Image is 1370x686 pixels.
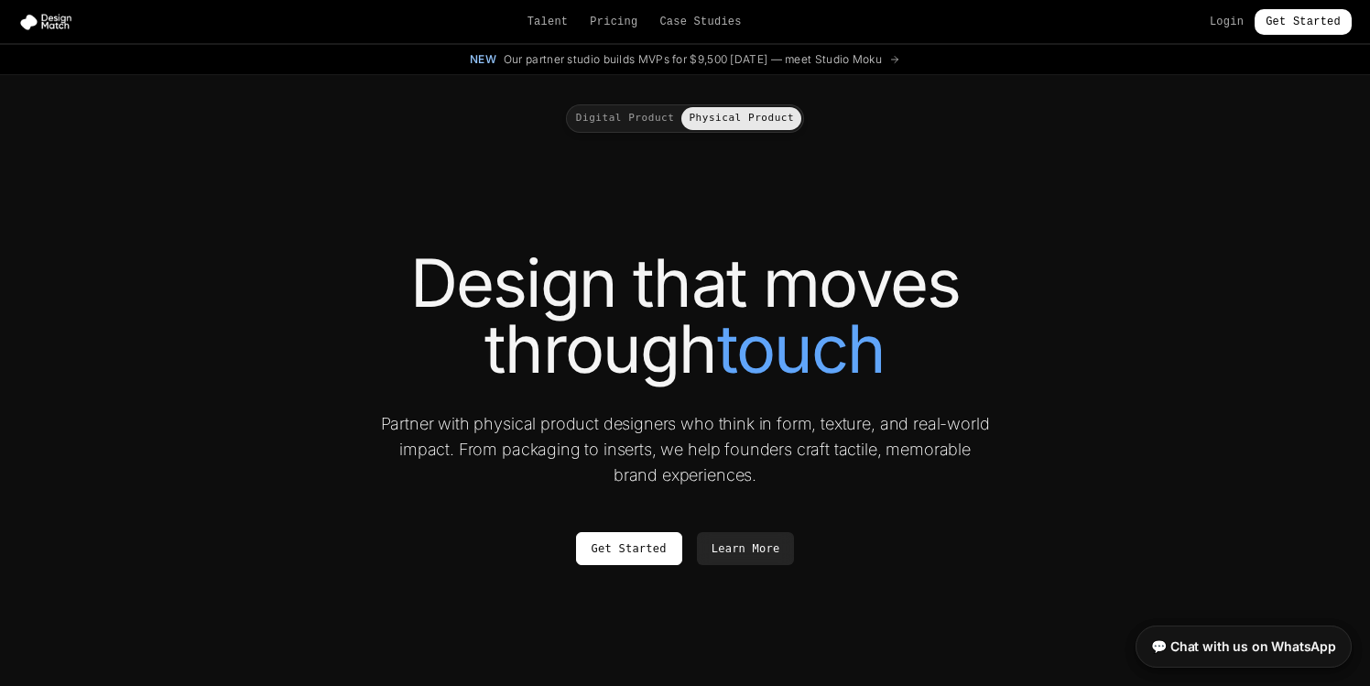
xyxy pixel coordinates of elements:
span: touch [717,316,886,382]
a: Case Studies [659,15,741,29]
a: Get Started [1255,9,1352,35]
h1: Design that moves through [172,250,1198,382]
a: Talent [527,15,569,29]
p: Partner with physical product designers who think in form, texture, and real-world impact. From p... [377,411,993,488]
button: Digital Product [569,107,682,130]
img: Design Match [18,13,81,31]
a: Pricing [590,15,637,29]
span: Our partner studio builds MVPs for $9,500 [DATE] — meet Studio Moku [504,52,882,67]
a: Get Started [576,532,682,565]
a: Learn More [697,532,795,565]
span: New [470,52,496,67]
a: Login [1210,15,1244,29]
button: Physical Product [681,107,801,130]
a: 💬 Chat with us on WhatsApp [1136,626,1352,668]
